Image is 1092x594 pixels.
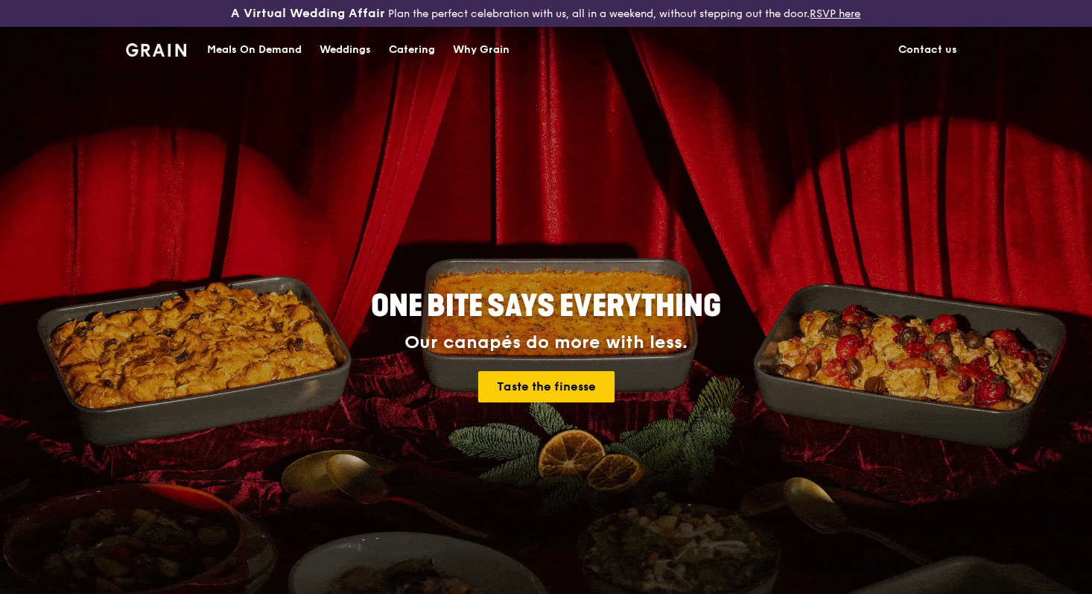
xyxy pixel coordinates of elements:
[371,288,721,324] span: ONE BITE SAYS EVERYTHING
[478,371,615,402] a: Taste the finesse
[278,332,814,353] div: Our canapés do more with less.
[182,6,910,21] div: Plan the perfect celebration with us, all in a weekend, without stepping out the door.
[126,26,186,71] a: GrainGrain
[207,28,302,72] div: Meals On Demand
[453,28,510,72] div: Why Grain
[889,28,966,72] a: Contact us
[320,28,371,72] div: Weddings
[380,28,444,72] a: Catering
[231,6,385,21] h3: A Virtual Wedding Affair
[126,43,186,57] img: Grain
[444,28,518,72] a: Why Grain
[311,28,380,72] a: Weddings
[810,7,860,20] a: RSVP here
[389,28,435,72] div: Catering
